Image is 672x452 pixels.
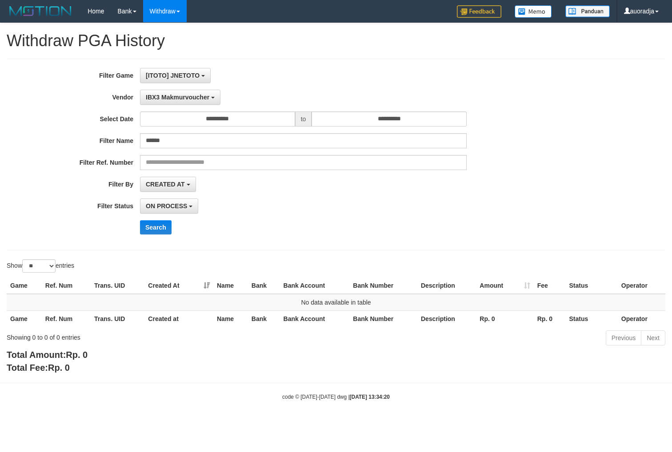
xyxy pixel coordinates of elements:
[618,310,665,327] th: Operator
[417,310,476,327] th: Description
[457,5,501,18] img: Feedback.jpg
[349,310,417,327] th: Bank Number
[282,394,390,400] small: code © [DATE]-[DATE] dwg |
[48,363,70,373] span: Rp. 0
[140,68,211,83] button: [ITOTO] JNETOTO
[91,278,144,294] th: Trans. UID
[248,310,280,327] th: Bank
[295,111,312,127] span: to
[146,94,209,101] span: IBX3 Makmurvoucher
[213,278,248,294] th: Name
[565,5,610,17] img: panduan.png
[515,5,552,18] img: Button%20Memo.svg
[641,330,665,345] a: Next
[7,278,42,294] th: Game
[66,350,88,360] span: Rp. 0
[7,259,74,273] label: Show entries
[618,278,665,294] th: Operator
[565,310,617,327] th: Status
[280,278,350,294] th: Bank Account
[350,394,390,400] strong: [DATE] 13:34:20
[7,294,665,311] td: No data available in table
[140,177,196,192] button: CREATED AT
[7,32,665,50] h1: Withdraw PGA History
[7,329,273,342] div: Showing 0 to 0 of 0 entries
[476,278,533,294] th: Amount: activate to sort column ascending
[7,350,88,360] b: Total Amount:
[349,278,417,294] th: Bank Number
[417,278,476,294] th: Description
[7,363,70,373] b: Total Fee:
[146,72,200,79] span: [ITOTO] JNETOTO
[42,278,91,294] th: Ref. Num
[7,310,42,327] th: Game
[213,310,248,327] th: Name
[140,198,198,214] button: ON PROCESS
[606,330,641,345] a: Previous
[7,4,74,18] img: MOTION_logo.png
[144,310,213,327] th: Created at
[280,310,350,327] th: Bank Account
[146,202,187,210] span: ON PROCESS
[534,310,566,327] th: Rp. 0
[534,278,566,294] th: Fee
[42,310,91,327] th: Ref. Num
[140,220,172,234] button: Search
[22,259,56,273] select: Showentries
[91,310,144,327] th: Trans. UID
[140,90,220,105] button: IBX3 Makmurvoucher
[144,278,213,294] th: Created At: activate to sort column ascending
[248,278,280,294] th: Bank
[476,310,533,327] th: Rp. 0
[565,278,617,294] th: Status
[146,181,185,188] span: CREATED AT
